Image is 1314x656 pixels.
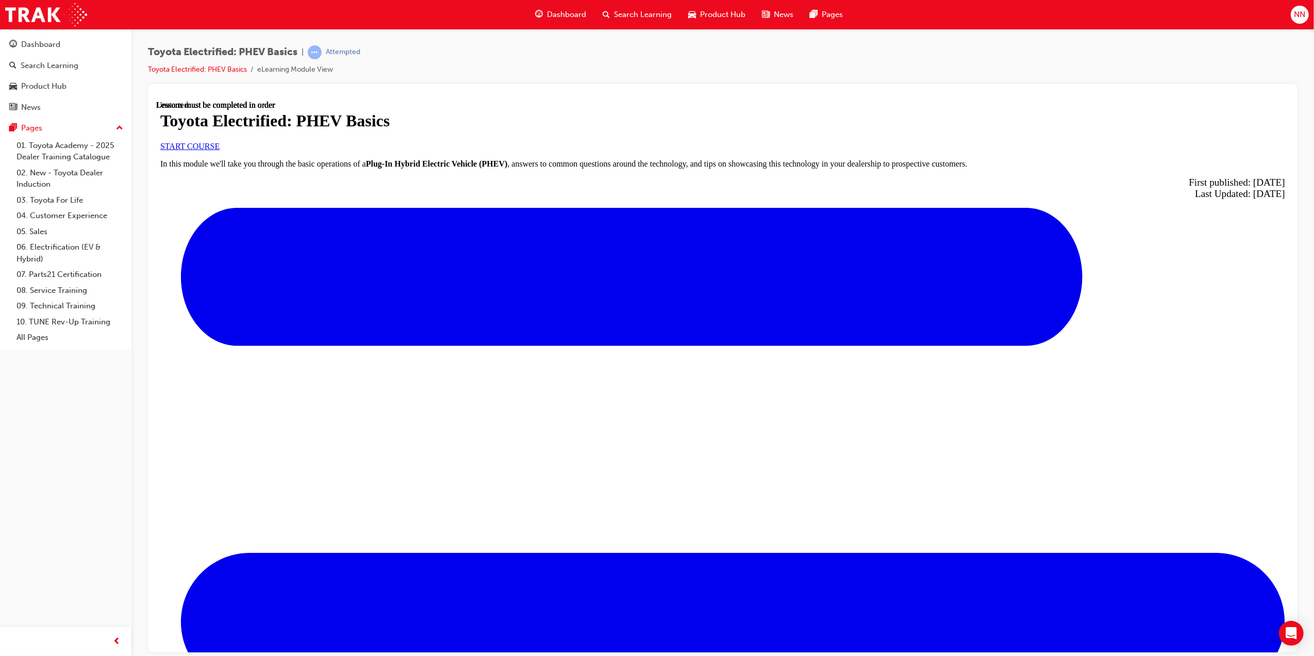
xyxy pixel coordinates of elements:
span: up-icon [116,122,123,135]
div: Product Hub [21,80,66,92]
a: guage-iconDashboard [527,4,594,25]
button: NN [1291,6,1309,24]
span: Pages [822,9,843,21]
h1: Toyota Electrified: PHEV Basics [4,11,1129,30]
button: Pages [4,119,127,138]
span: car-icon [9,82,17,91]
span: search-icon [603,8,610,21]
li: eLearning Module View [257,64,333,76]
a: All Pages [12,330,127,346]
a: 10. TUNE Rev-Up Training [12,314,127,330]
span: | [302,46,304,58]
a: 01. Toyota Academy - 2025 Dealer Training Catalogue [12,138,127,165]
a: car-iconProduct Hub [680,4,754,25]
a: News [4,98,127,117]
a: Search Learning [4,56,127,75]
a: 05. Sales [12,224,127,240]
a: Dashboard [4,35,127,54]
a: 08. Service Training [12,283,127,299]
span: News [774,9,793,21]
a: 02. New - Toyota Dealer Induction [12,165,127,192]
a: news-iconNews [754,4,802,25]
span: car-icon [688,8,696,21]
span: Product Hub [700,9,745,21]
span: Search Learning [614,9,672,21]
div: Open Intercom Messenger [1279,621,1304,646]
span: prev-icon [113,635,121,648]
img: Trak [5,3,87,26]
span: news-icon [762,8,770,21]
div: Pages [21,122,42,134]
span: First published: [DATE] Last Updated: [DATE] [1033,76,1129,99]
div: Attempted [326,47,360,57]
strong: Plug-In Hybrid Electric Vehicle (PHEV) [210,59,352,68]
span: NN [1294,9,1305,21]
span: Toyota Electrified: PHEV Basics [148,46,297,58]
p: In this module we'll take you through the basic operations of a , answers to common questions aro... [4,59,1129,68]
span: pages-icon [810,8,818,21]
a: 04. Customer Experience [12,208,127,224]
span: guage-icon [535,8,543,21]
a: START COURSE [4,41,63,50]
div: Search Learning [21,60,78,72]
span: Dashboard [547,9,586,21]
div: Dashboard [21,39,60,51]
a: Product Hub [4,77,127,96]
a: 03. Toyota For Life [12,192,127,208]
button: DashboardSearch LearningProduct HubNews [4,33,127,119]
span: news-icon [9,103,17,112]
div: News [21,102,41,113]
a: 09. Technical Training [12,298,127,314]
a: 06. Electrification (EV & Hybrid) [12,239,127,267]
span: learningRecordVerb_ATTEMPT-icon [308,45,322,59]
span: guage-icon [9,40,17,50]
span: search-icon [9,61,16,71]
span: pages-icon [9,124,17,133]
a: pages-iconPages [802,4,851,25]
a: Toyota Electrified: PHEV Basics [148,65,247,74]
a: 07. Parts21 Certification [12,267,127,283]
a: search-iconSearch Learning [594,4,680,25]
